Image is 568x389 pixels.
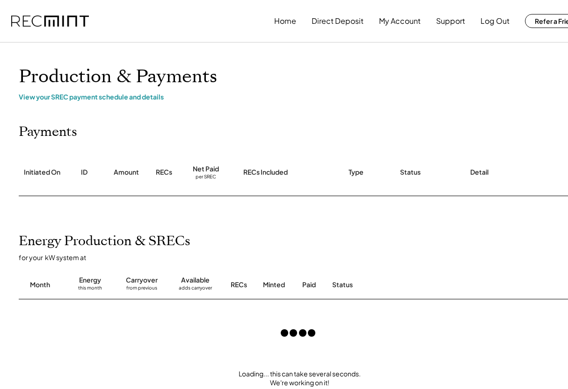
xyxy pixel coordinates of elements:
div: Available [181,276,210,285]
h2: Energy Production & SRECs [19,233,190,249]
div: RECs Included [243,168,288,177]
div: ID [81,168,87,177]
button: My Account [379,12,421,30]
div: Detail [470,168,488,177]
div: this month [78,285,102,294]
button: Direct Deposit [312,12,364,30]
div: Amount [114,168,139,177]
button: Home [274,12,296,30]
div: per SREC [196,174,216,181]
div: Minted [263,280,285,290]
div: RECs [231,280,247,290]
h2: Payments [19,124,77,140]
button: Log Out [481,12,510,30]
div: Status [332,280,491,290]
div: Month [30,280,50,290]
div: from previous [126,285,157,294]
div: adds carryover [179,285,212,294]
div: Type [349,168,364,177]
img: recmint-logotype%403x.png [11,15,89,27]
div: Initiated On [24,168,60,177]
div: Net Paid [193,164,219,174]
div: RECs [156,168,172,177]
div: Paid [302,280,316,290]
div: Energy [79,276,101,285]
button: Support [436,12,465,30]
div: Carryover [126,276,158,285]
div: Status [400,168,421,177]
